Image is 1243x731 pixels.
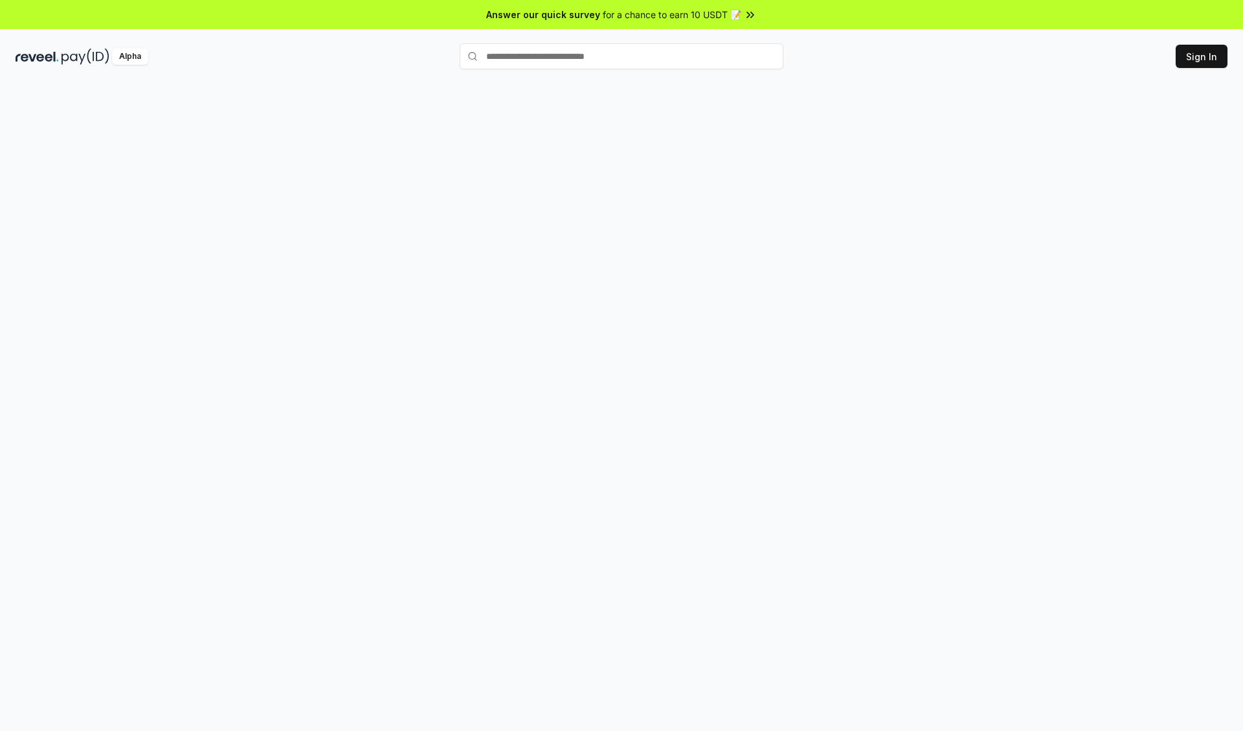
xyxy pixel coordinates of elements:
span: for a chance to earn 10 USDT 📝 [603,8,741,21]
img: pay_id [62,49,109,65]
span: Answer our quick survey [486,8,600,21]
div: Alpha [112,49,148,65]
button: Sign In [1176,45,1227,68]
img: reveel_dark [16,49,59,65]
